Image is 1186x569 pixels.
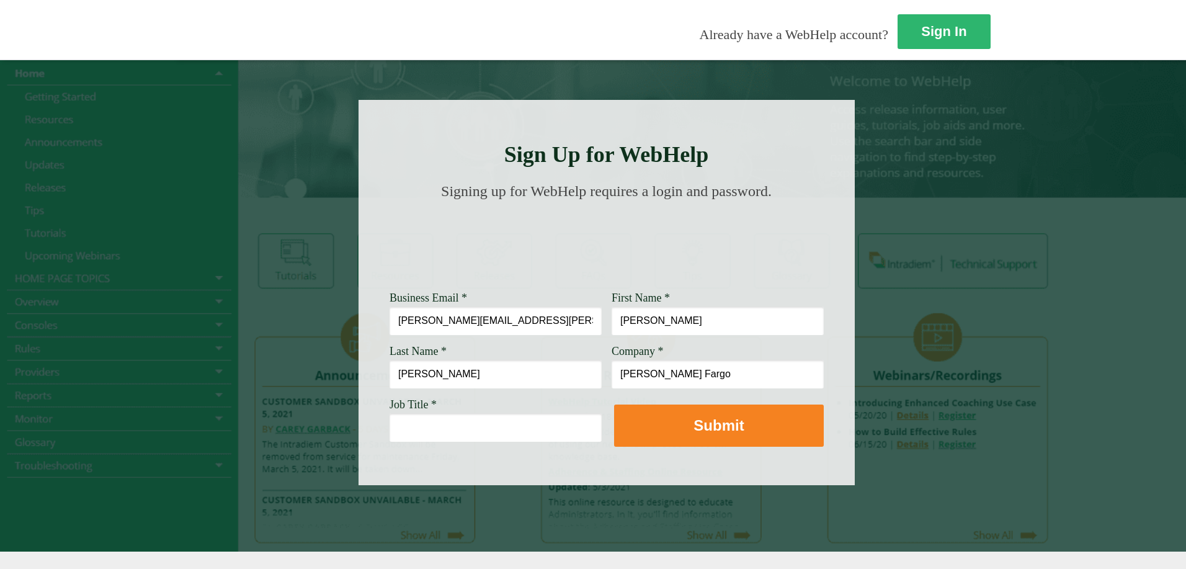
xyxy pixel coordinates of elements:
[898,14,991,49] a: Sign In
[700,27,888,42] span: Already have a WebHelp account?
[390,398,437,411] span: Job Title *
[397,212,816,274] img: Need Credentials? Sign up below. Have Credentials? Use the sign-in button.
[390,292,467,304] span: Business Email *
[441,183,772,199] span: Signing up for WebHelp requires a login and password.
[612,345,664,357] span: Company *
[504,142,709,167] strong: Sign Up for WebHelp
[921,24,966,39] strong: Sign In
[390,345,447,357] span: Last Name *
[612,292,670,304] span: First Name *
[614,405,824,447] button: Submit
[693,417,744,434] strong: Submit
